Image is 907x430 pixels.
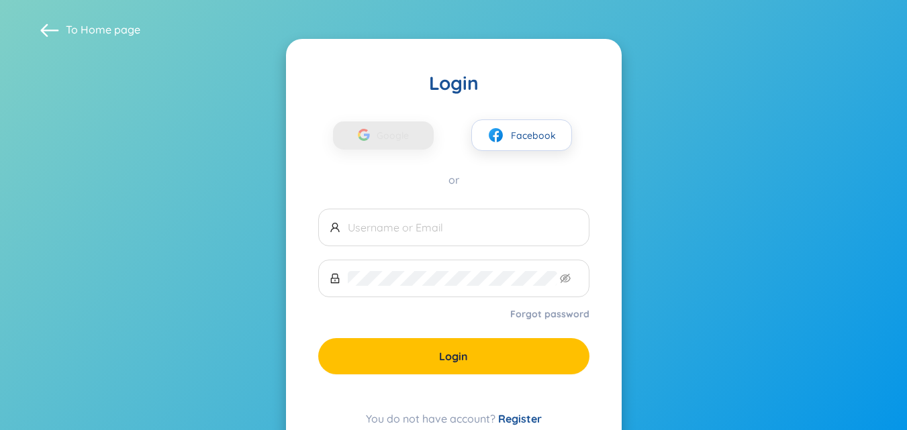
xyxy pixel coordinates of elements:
[439,349,468,364] span: Login
[330,222,340,233] span: user
[318,71,589,95] div: Login
[498,412,542,425] a: Register
[66,22,140,37] span: To
[377,121,416,150] span: Google
[318,411,589,427] div: You do not have account?
[511,128,556,143] span: Facebook
[318,338,589,374] button: Login
[348,220,578,235] input: Username or Email
[487,127,504,144] img: facebook
[81,23,140,36] a: Home page
[333,121,434,150] button: Google
[318,172,589,187] div: or
[471,119,572,151] button: facebookFacebook
[510,307,589,321] a: Forgot password
[330,273,340,284] span: lock
[560,273,571,284] span: eye-invisible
